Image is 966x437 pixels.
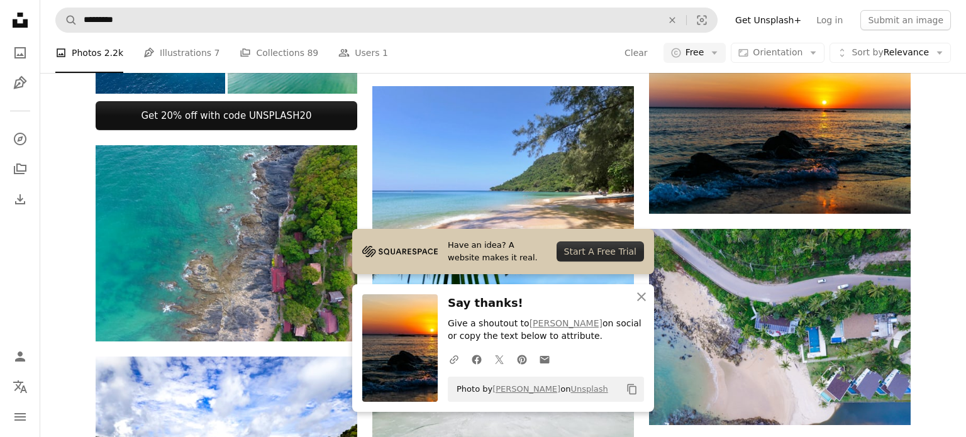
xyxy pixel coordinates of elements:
span: Sort by [852,47,883,57]
a: Illustrations [8,70,33,96]
span: Photo by on [450,379,608,399]
button: Sort byRelevance [830,43,951,63]
a: Log in [809,10,850,30]
a: Home — Unsplash [8,8,33,35]
p: Give a shoutout to on social or copy the text below to attribute. [448,318,644,343]
a: Share on Pinterest [511,346,533,372]
button: Menu [8,404,33,429]
a: Unsplash [570,384,608,394]
a: The sun is setting over the water at the beach [649,121,911,132]
span: Relevance [852,47,929,59]
a: Get Unsplash+ [728,10,809,30]
img: The sun is setting over the water at the beach [649,40,911,214]
img: aerial photography of beach [649,229,911,425]
img: green trees on brown sand beach during daytime [372,86,634,243]
button: Search Unsplash [56,8,77,32]
a: Photos [8,40,33,65]
span: 89 [307,46,318,60]
a: Get 20% off with code UNSPLASH20 [96,101,357,130]
span: Free [686,47,704,59]
a: Download History [8,187,33,212]
a: [PERSON_NAME] [530,318,602,328]
a: Illustrations 7 [143,33,219,73]
a: Share on Twitter [488,346,511,372]
a: green trees on brown sand beach during daytime [372,158,634,170]
a: aerial photography of beach [649,321,911,332]
button: Language [8,374,33,399]
button: Clear [624,43,648,63]
button: Clear [658,8,686,32]
a: Log in / Sign up [8,344,33,369]
button: Visual search [687,8,717,32]
button: Copy to clipboard [621,379,643,400]
button: Submit an image [860,10,951,30]
a: bird's eye view of seashores [96,237,357,248]
form: Find visuals sitewide [55,8,718,33]
a: Share on Facebook [465,346,488,372]
a: Explore [8,126,33,152]
span: 7 [214,46,220,60]
a: Have an idea? A website makes it real.Start A Free Trial [352,229,654,274]
a: Collections 89 [240,33,318,73]
button: Orientation [731,43,824,63]
a: [PERSON_NAME] [492,384,560,394]
div: Start A Free Trial [557,241,644,262]
button: Free [663,43,726,63]
img: bird's eye view of seashores [96,145,357,341]
img: file-1705255347840-230a6ab5bca9image [362,242,438,261]
span: Have an idea? A website makes it real. [448,239,547,264]
a: Users 1 [338,33,388,73]
a: Collections [8,157,33,182]
span: Orientation [753,47,802,57]
a: Share over email [533,346,556,372]
h3: Say thanks! [448,294,644,313]
span: 1 [382,46,388,60]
